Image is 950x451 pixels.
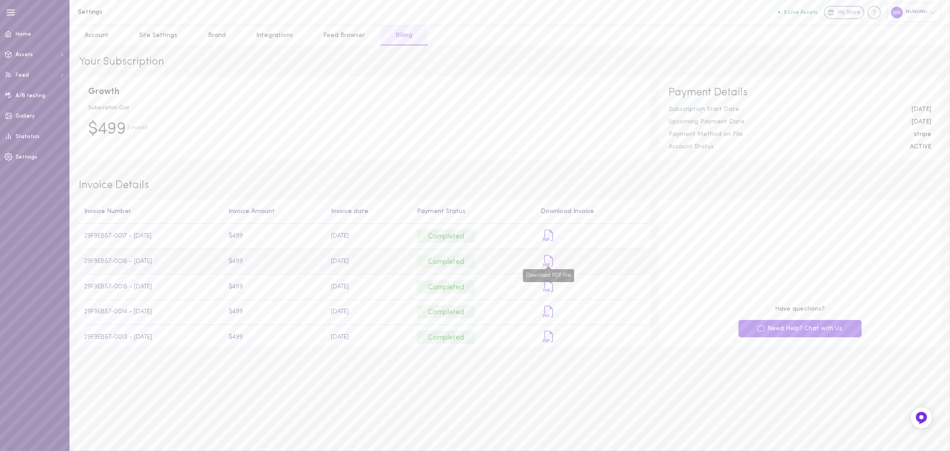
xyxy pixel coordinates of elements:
[543,258,555,264] span: Download PDF file
[88,118,126,141] span: $499
[662,107,905,113] div: Subscription Start Date
[79,200,224,224] th: Invoice Number
[887,3,942,22] div: NUNUNU
[88,86,641,98] span: Growth
[541,330,645,345] a: Download PDF file
[326,224,412,249] td: [DATE]
[88,104,641,112] span: Subscription Cost
[417,255,475,268] span: Completed
[224,325,326,350] td: $499
[79,299,224,325] td: 29F9EB57-0014 - [DATE]
[417,331,475,344] span: Completed
[541,305,645,320] a: Download PDF file
[535,200,650,224] th: Download Invoice
[308,25,380,45] a: Feed Browser
[124,25,192,45] a: Site Settings
[412,200,535,224] th: Payment Status
[69,25,124,45] a: Account
[662,131,907,138] div: Payment Method on File
[738,320,862,337] button: Need Help? Chat with Us
[79,55,941,70] span: Your Subscription
[128,124,148,141] span: / month
[16,32,31,37] span: Home
[16,134,40,139] span: Statistics
[907,131,938,138] div: stripe
[326,249,412,275] td: [DATE]
[326,200,412,224] th: Invoice date
[915,411,928,425] img: Feedback Button
[778,9,818,15] button: 9 Live Assets
[224,274,326,299] td: $499
[78,9,225,16] h1: Settings
[541,254,645,269] a: Download PDF file
[543,333,555,340] span: Download PDF file
[326,274,412,299] td: [DATE]
[417,280,475,294] span: Completed
[79,249,224,275] td: 29F9EB57-0016 - [DATE]
[669,305,931,314] span: Have questions?
[824,6,864,19] a: My Store
[79,274,224,299] td: 29F9EB57-0015 - [DATE]
[79,224,224,249] td: 29F9EB57-0017 - [DATE]
[224,249,326,275] td: $499
[543,232,555,239] span: Download PDF file
[224,200,326,224] th: Invoice Amount
[662,144,903,150] div: Account Status
[541,279,645,294] a: Download PDF file
[541,229,645,244] a: Download PDF file
[662,119,905,125] div: Upcoming Payment Date
[543,308,555,315] span: Download PDF file
[326,299,412,325] td: [DATE]
[669,86,931,101] span: Payment Details
[778,9,824,16] a: 9 Live Assets
[905,119,938,125] div: [DATE]
[79,325,224,350] td: 29F9EB57-0013 - [DATE]
[193,25,241,45] a: Brand
[224,299,326,325] td: $499
[79,178,941,193] span: Invoice Details
[903,144,938,150] div: ACTIVE
[326,325,412,350] td: [DATE]
[16,52,33,57] span: Assets
[543,283,555,289] span: Download PDF file
[868,6,881,19] div: Knowledge center
[380,25,428,45] a: Billing
[241,25,308,45] a: Integrations
[905,107,938,113] div: [DATE]
[417,305,475,319] span: Completed
[16,73,29,78] span: Feed
[417,230,475,243] span: Completed
[16,114,35,119] span: Gallery
[224,224,326,249] td: $499
[837,9,860,17] span: My Store
[16,155,37,160] span: Settings
[16,93,45,98] span: A/B testing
